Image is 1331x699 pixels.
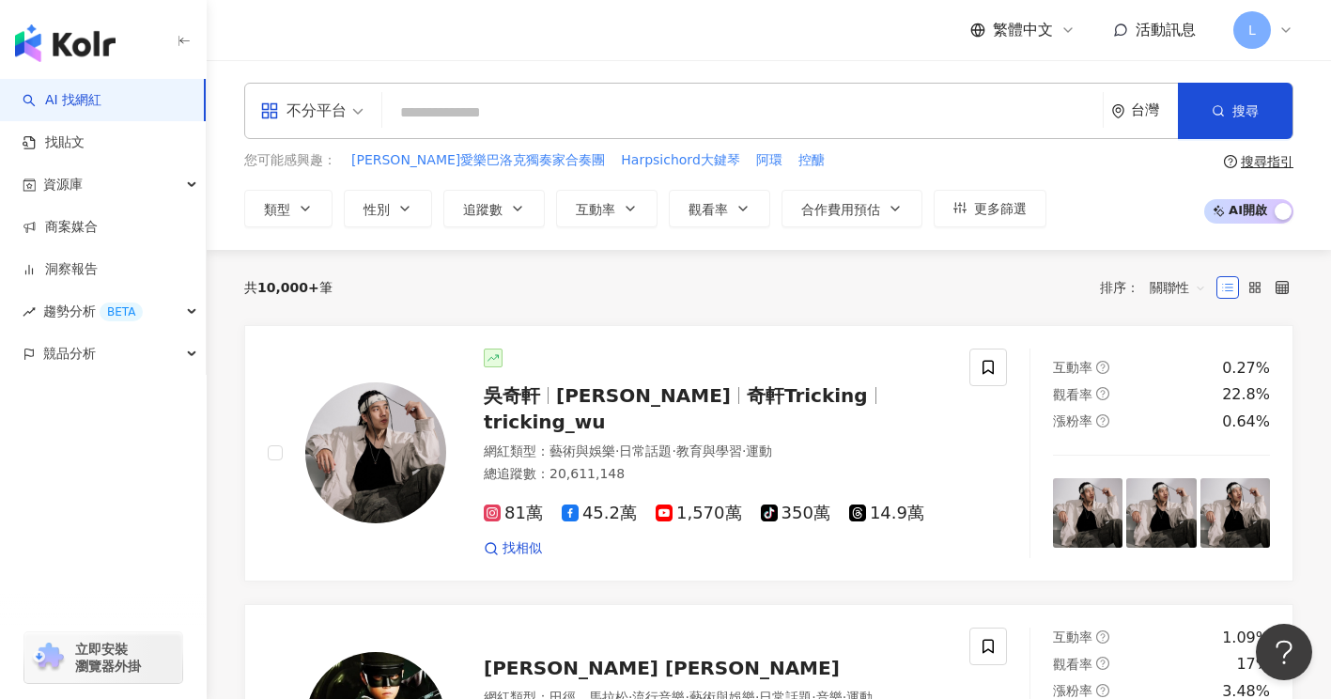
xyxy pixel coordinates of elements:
[755,150,783,171] button: 阿環
[556,384,731,407] span: [PERSON_NAME]
[350,150,606,171] button: [PERSON_NAME]愛樂巴洛克獨奏家合奏團
[43,290,143,333] span: 趨勢分析
[621,151,739,170] span: Harpsichord大鍵琴
[305,382,446,523] img: KOL Avatar
[1241,154,1293,169] div: 搜尋指引
[484,384,540,407] span: 吳奇軒
[43,163,83,206] span: 資源庫
[23,133,85,152] a: 找貼文
[1096,657,1109,670] span: question-circle
[1236,654,1270,675] div: 17%
[1222,384,1270,405] div: 22.8%
[797,150,826,171] button: 控醣
[1150,272,1206,303] span: 關聯性
[801,202,880,217] span: 合作費用預估
[782,190,922,227] button: 合作費用預估
[1248,20,1256,40] span: L
[1232,103,1259,118] span: 搜尋
[23,218,98,237] a: 商案媒合
[1256,624,1312,680] iframe: Help Scout Beacon - Open
[244,280,333,295] div: 共 筆
[1222,628,1270,648] div: 1.09%
[761,504,830,523] span: 350萬
[1100,272,1216,303] div: 排序：
[1053,360,1092,375] span: 互動率
[689,202,728,217] span: 觀看率
[260,101,279,120] span: appstore
[23,91,101,110] a: searchAI 找網紅
[244,151,336,170] span: 您可能感興趣：
[503,539,542,558] span: 找相似
[24,632,182,683] a: chrome extension立即安裝 瀏覽器外掛
[23,305,36,318] span: rise
[756,151,782,170] span: 阿環
[562,504,637,523] span: 45.2萬
[1053,683,1092,698] span: 漲粉率
[257,280,319,295] span: 10,000+
[260,96,347,126] div: 不分平台
[351,151,605,170] span: [PERSON_NAME]愛樂巴洛克獨奏家合奏團
[1053,413,1092,428] span: 漲粉率
[364,202,390,217] span: 性別
[1096,684,1109,697] span: question-circle
[30,643,67,673] img: chrome extension
[100,303,143,321] div: BETA
[619,443,672,458] span: 日常話題
[244,325,1293,582] a: KOL Avatar吳奇軒[PERSON_NAME]奇軒Trickingtricking_wu網紅類型：藝術與娛樂·日常話題·教育與學習·運動總追蹤數：20,611,14881萬45.2萬1,5...
[43,333,96,375] span: 競品分析
[1096,387,1109,400] span: question-circle
[1096,414,1109,427] span: question-circle
[1222,412,1270,432] div: 0.64%
[747,384,868,407] span: 奇軒Tricking
[849,504,924,523] span: 14.9萬
[549,443,615,458] span: 藝術與娛樂
[1131,102,1178,118] div: 台灣
[934,190,1046,227] button: 更多篩選
[746,443,772,458] span: 運動
[1053,478,1122,548] img: post-image
[15,24,116,62] img: logo
[669,190,770,227] button: 觀看率
[1178,83,1292,139] button: 搜尋
[484,411,606,433] span: tricking_wu
[1136,21,1196,39] span: 活動訊息
[484,539,542,558] a: 找相似
[1200,478,1270,548] img: post-image
[244,190,333,227] button: 類型
[1111,104,1125,118] span: environment
[993,20,1053,40] span: 繁體中文
[672,443,675,458] span: ·
[974,201,1027,216] span: 更多篩選
[556,190,658,227] button: 互動率
[463,202,503,217] span: 追蹤數
[1126,478,1196,548] img: post-image
[1096,361,1109,374] span: question-circle
[484,504,543,523] span: 81萬
[676,443,742,458] span: 教育與學習
[1053,657,1092,672] span: 觀看率
[620,150,740,171] button: Harpsichord大鍵琴
[798,151,825,170] span: 控醣
[1096,630,1109,644] span: question-circle
[484,465,947,484] div: 總追蹤數 ： 20,611,148
[344,190,432,227] button: 性別
[1224,155,1237,168] span: question-circle
[656,504,742,523] span: 1,570萬
[576,202,615,217] span: 互動率
[742,443,746,458] span: ·
[615,443,619,458] span: ·
[75,641,141,675] span: 立即安裝 瀏覽器外掛
[23,260,98,279] a: 洞察報告
[264,202,290,217] span: 類型
[484,443,947,461] div: 網紅類型 ：
[1053,387,1092,402] span: 觀看率
[1053,629,1092,645] span: 互動率
[443,190,545,227] button: 追蹤數
[1222,358,1270,379] div: 0.27%
[484,657,840,679] span: [PERSON_NAME] [PERSON_NAME]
